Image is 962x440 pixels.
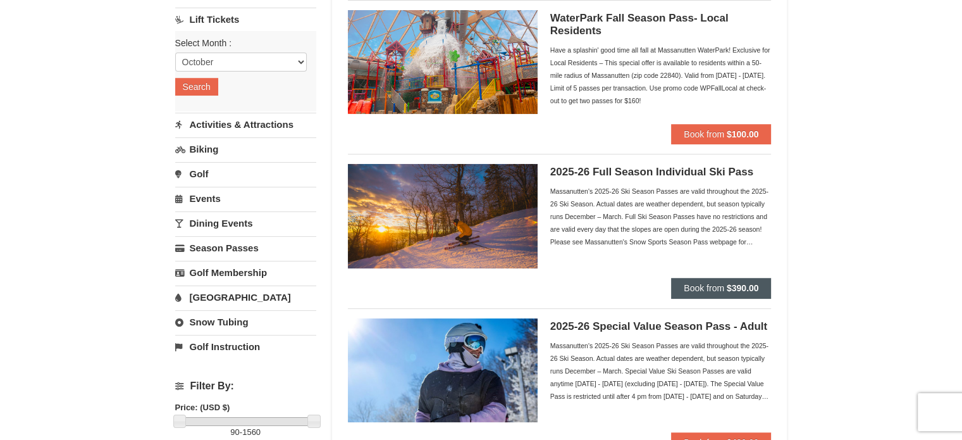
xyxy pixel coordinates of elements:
[175,236,316,260] a: Season Passes
[550,166,772,179] h5: 2025-26 Full Season Individual Ski Pass
[175,113,316,136] a: Activities & Attractions
[175,211,316,235] a: Dining Events
[671,278,771,298] button: Book from $390.00
[550,44,772,107] div: Have a splashin' good time all fall at Massanutten WaterPark! Exclusive for Local Residents – Thi...
[175,37,307,49] label: Select Month :
[175,8,316,31] a: Lift Tickets
[348,318,538,422] img: 6619937-198-dda1df27.jpg
[175,286,316,309] a: [GEOGRAPHIC_DATA]
[175,187,316,210] a: Events
[175,261,316,284] a: Golf Membership
[550,12,772,37] h5: WaterPark Fall Season Pass- Local Residents
[175,162,316,185] a: Golf
[175,403,230,412] strong: Price: (USD $)
[175,426,316,439] label: -
[684,129,724,139] span: Book from
[175,78,218,96] button: Search
[175,335,316,358] a: Golf Instruction
[727,283,759,293] strong: $390.00
[550,185,772,248] div: Massanutten's 2025-26 Ski Season Passes are valid throughout the 2025-26 Ski Season. Actual dates...
[727,129,759,139] strong: $100.00
[175,380,316,392] h4: Filter By:
[175,310,316,334] a: Snow Tubing
[684,283,724,293] span: Book from
[671,124,771,144] button: Book from $100.00
[242,427,261,437] span: 1560
[550,320,772,333] h5: 2025-26 Special Value Season Pass - Adult
[348,164,538,268] img: 6619937-208-2295c65e.jpg
[175,137,316,161] a: Biking
[348,10,538,114] img: 6619937-212-8c750e5f.jpg
[550,339,772,403] div: Massanutten's 2025-26 Ski Season Passes are valid throughout the 2025-26 Ski Season. Actual dates...
[230,427,239,437] span: 90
